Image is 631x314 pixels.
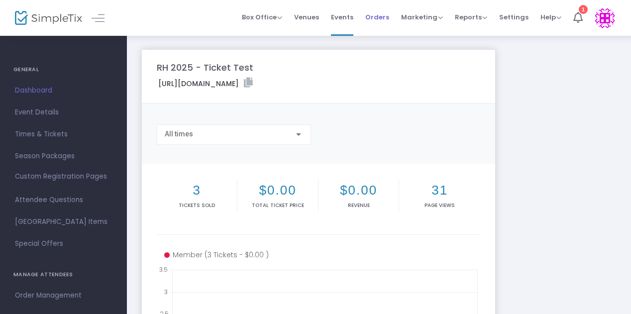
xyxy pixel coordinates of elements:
[401,183,478,198] h2: 31
[540,12,561,22] span: Help
[294,4,319,30] span: Venues
[401,12,443,22] span: Marketing
[239,183,315,198] h2: $0.00
[165,130,193,138] span: All times
[15,215,112,228] span: [GEOGRAPHIC_DATA] Items
[455,12,487,22] span: Reports
[242,12,282,22] span: Box Office
[15,172,107,182] span: Custom Registration Pages
[15,106,112,119] span: Event Details
[159,265,168,274] text: 3.5
[401,202,478,209] p: Page Views
[15,150,112,163] span: Season Packages
[15,237,112,250] span: Special Offers
[579,5,588,14] div: 1
[331,4,353,30] span: Events
[159,202,235,209] p: Tickets sold
[15,194,112,207] span: Attendee Questions
[15,289,112,302] span: Order Management
[499,4,528,30] span: Settings
[15,84,112,97] span: Dashboard
[164,287,168,296] text: 3
[158,78,253,89] label: [URL][DOMAIN_NAME]
[365,4,389,30] span: Orders
[159,183,235,198] h2: 3
[15,128,112,141] span: Times & Tickets
[320,202,397,209] p: Revenue
[13,265,113,285] h4: MANAGE ATTENDEES
[13,60,113,80] h4: GENERAL
[239,202,315,209] p: Total Ticket Price
[157,61,253,74] m-panel-title: RH 2025 - Ticket Test
[320,183,397,198] h2: $0.00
